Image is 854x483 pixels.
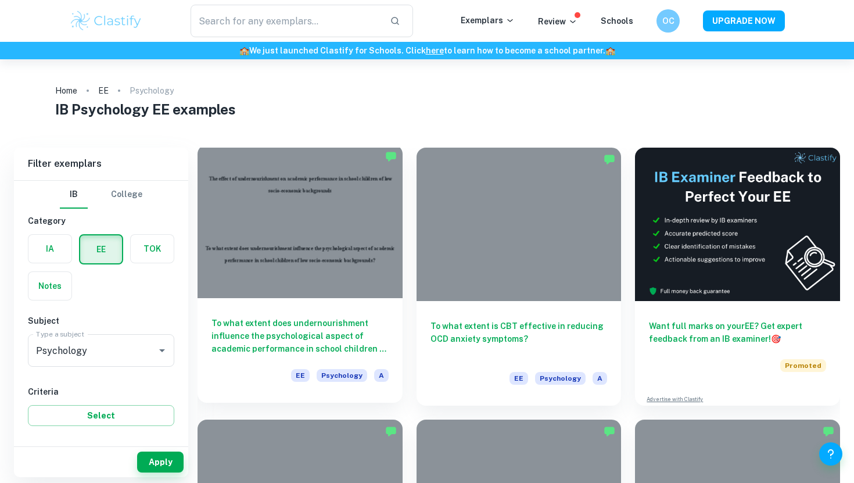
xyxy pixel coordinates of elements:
[28,272,71,300] button: Notes
[239,46,249,55] span: 🏫
[131,235,174,263] button: TOK
[80,235,122,263] button: EE
[635,148,840,406] a: Want full marks on yourEE? Get expert feedback from an IB examiner!PromotedAdvertise with Clastify
[154,342,170,359] button: Open
[130,84,174,97] p: Psychology
[647,395,703,403] a: Advertise with Clastify
[649,320,826,345] h6: Want full marks on your EE ? Get expert feedback from an IB examiner!
[819,442,842,466] button: Help and Feedback
[28,314,174,327] h6: Subject
[593,372,607,385] span: A
[28,385,174,398] h6: Criteria
[385,425,397,437] img: Marked
[28,214,174,227] h6: Category
[28,440,174,453] h6: Grade
[605,46,615,55] span: 🏫
[60,181,88,209] button: IB
[656,9,680,33] button: OC
[211,317,389,355] h6: To what extent does undernourishment influence the psychological aspect of academic performance i...
[635,148,840,301] img: Thumbnail
[601,16,633,26] a: Schools
[604,425,615,437] img: Marked
[14,148,188,180] h6: Filter exemplars
[69,9,143,33] img: Clastify logo
[662,15,675,27] h6: OC
[604,153,615,165] img: Marked
[780,359,826,372] span: Promoted
[98,83,109,99] a: EE
[823,425,834,437] img: Marked
[538,15,577,28] p: Review
[60,181,142,209] div: Filter type choice
[198,148,403,406] a: To what extent does undernourishment influence the psychological aspect of academic performance i...
[36,329,84,339] label: Type a subject
[703,10,785,31] button: UPGRADE NOW
[771,334,781,344] span: 🎯
[291,369,310,382] span: EE
[317,369,367,382] span: Psychology
[461,14,515,27] p: Exemplars
[55,83,77,99] a: Home
[111,181,142,209] button: College
[28,235,71,263] button: IA
[509,372,528,385] span: EE
[191,5,381,37] input: Search for any exemplars...
[535,372,586,385] span: Psychology
[430,320,608,358] h6: To what extent is CBT effective in reducing OCD anxiety symptoms?
[374,369,389,382] span: A
[417,148,622,406] a: To what extent is CBT effective in reducing OCD anxiety symptoms?EEPsychologyA
[137,452,184,473] button: Apply
[426,46,444,55] a: here
[385,151,397,162] img: Marked
[2,44,852,57] h6: We just launched Clastify for Schools. Click to learn how to become a school partner.
[55,99,799,120] h1: IB Psychology EE examples
[28,405,174,426] button: Select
